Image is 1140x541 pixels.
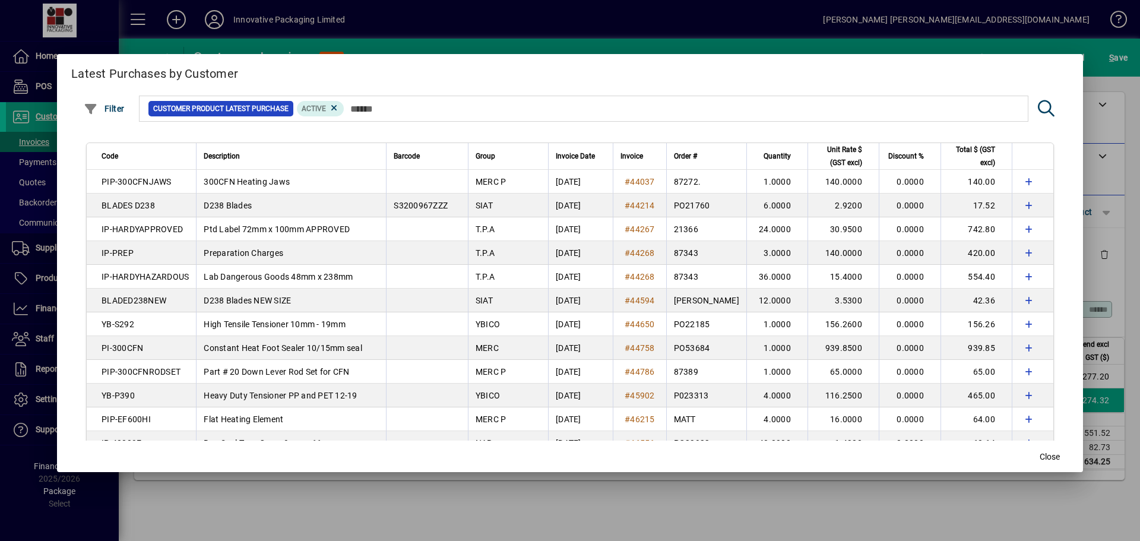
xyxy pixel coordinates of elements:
div: Barcode [394,150,461,163]
span: SIAT [476,201,493,210]
span: IP-PREP [102,248,134,258]
span: Invoice Date [556,150,595,163]
td: 0.0000 [879,289,940,312]
span: Barcode [394,150,420,163]
span: D238 Blades NEW SIZE [204,296,291,305]
td: 6.0000 [746,194,807,217]
td: 156.2600 [807,312,879,336]
span: BLADED238NEW [102,296,166,305]
span: Discount % [888,150,924,163]
span: IP-HARDYHAZARDOUS [102,272,189,281]
span: YBICO [476,319,500,329]
span: Invoice [620,150,643,163]
span: Active [302,105,326,113]
a: #44786 [620,365,659,378]
span: Part # 20 Down Lever Rod Set for CFN [204,367,349,377]
a: #46215 [620,413,659,426]
span: Unit Rate $ (GST excl) [815,143,862,169]
span: Flat Heating Element [204,415,283,424]
span: D238 Blades [204,201,252,210]
span: T.P.A [476,248,495,258]
td: 0.0000 [879,431,940,455]
td: [PERSON_NAME] [666,289,746,312]
td: 87343 [666,265,746,289]
td: 87343 [666,241,746,265]
a: #44594 [620,294,659,307]
td: 0.0000 [879,170,940,194]
td: PO21760 [666,194,746,217]
div: Invoice Date [556,150,606,163]
td: [DATE] [548,336,613,360]
span: # [625,296,630,305]
td: 140.0000 [807,170,879,194]
td: 48.0000 [746,431,807,455]
a: #44037 [620,175,659,188]
a: #44268 [620,270,659,283]
span: 44267 [630,224,654,234]
span: 44786 [630,367,654,377]
span: 44758 [630,343,654,353]
span: 45902 [630,391,654,400]
td: 3.0000 [746,241,807,265]
button: Close [1031,446,1069,467]
span: 46556 [630,438,654,448]
span: YB-P390 [102,391,135,400]
div: Group [476,150,541,163]
span: PI-300CFN [102,343,143,353]
td: 0.0000 [879,336,940,360]
span: 300CFN Heating Jaws [204,177,290,186]
td: 140.00 [940,170,1012,194]
span: PIP-300CFNRODSET [102,367,180,377]
a: #46556 [620,436,659,450]
span: Group [476,150,495,163]
span: # [625,415,630,424]
td: [DATE] [548,312,613,336]
span: 44037 [630,177,654,186]
td: 420.00 [940,241,1012,265]
a: #45902 [620,389,659,402]
span: MERC P [476,177,506,186]
td: [DATE] [548,360,613,384]
div: Total $ (GST excl) [948,143,1006,169]
span: Lab Dangerous Goods 48mm x 238mm [204,272,353,281]
div: Quantity [754,150,802,163]
td: 0.0000 [879,384,940,407]
td: 156.26 [940,312,1012,336]
td: P023313 [666,384,746,407]
td: 21366 [666,217,746,241]
div: Order # [674,150,739,163]
td: 0.0000 [879,360,940,384]
span: # [625,367,630,377]
span: MERC P [476,367,506,377]
td: 3.5300 [807,289,879,312]
td: [DATE] [548,170,613,194]
span: Total $ (GST excl) [948,143,995,169]
td: 1.0000 [746,312,807,336]
span: # [625,272,630,281]
td: 42.36 [940,289,1012,312]
a: #44650 [620,318,659,331]
td: 64.00 [940,407,1012,431]
a: #44214 [620,199,659,212]
td: 68.64 [940,431,1012,455]
h2: Latest Purchases by Customer [57,54,1083,88]
td: 17.52 [940,194,1012,217]
span: NAR [476,438,493,448]
span: 44650 [630,319,654,329]
span: T.P.A [476,272,495,281]
span: MERC [476,343,499,353]
td: [DATE] [548,194,613,217]
span: # [625,343,630,353]
span: # [625,201,630,210]
div: Discount % [886,150,935,163]
span: IP-40009E [102,438,141,448]
td: 30.9500 [807,217,879,241]
span: Code [102,150,118,163]
td: 1.0000 [746,336,807,360]
td: 12.0000 [746,289,807,312]
span: 44594 [630,296,654,305]
span: Ptd Label 72mm x 100mm APPROVED [204,224,350,234]
span: MERC P [476,415,506,424]
span: Description [204,150,240,163]
td: 554.40 [940,265,1012,289]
